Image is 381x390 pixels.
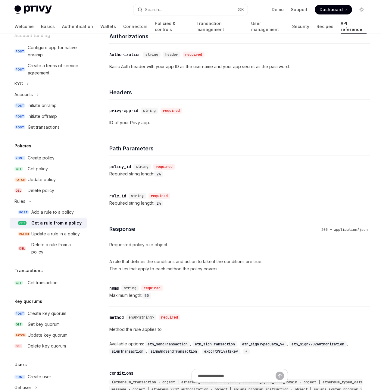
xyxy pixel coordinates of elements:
[14,333,27,338] span: PATCH
[10,163,87,174] a: GETGet policy
[192,340,240,348] div: ,
[155,19,189,34] a: Policies & controls
[14,91,33,98] div: Accounts
[28,44,83,58] div: Configure app for native onramp
[109,88,370,96] h4: Headers
[109,225,319,233] h4: Response
[14,5,52,14] img: light logo
[292,19,309,34] a: Security
[165,52,178,57] span: header
[28,113,57,120] div: Initiate offramp
[14,188,22,193] span: DEL
[14,281,23,285] span: GET
[28,342,66,350] div: Delete key quorum
[251,19,285,34] a: User management
[10,218,87,228] a: GETGet a rule from a policy
[240,341,287,347] code: eth_signTypedData_v4
[14,19,34,34] a: Welcome
[100,19,116,34] a: Wallets
[14,156,25,160] span: POST
[31,241,83,256] div: Delete a rule from a policy
[10,330,87,341] a: PATCHUpdate key quorum
[10,371,87,382] a: POSTCreate user
[289,341,347,347] code: eth_sign7702Authorization
[145,6,162,13] div: Search...
[28,279,58,286] div: Get transaction
[148,348,199,354] code: signAndSendTransaction
[31,219,82,227] div: Get a rule from a policy
[240,340,289,348] div: ,
[14,125,25,130] span: POST
[109,63,370,70] p: Basic Auth header with your app ID as the username and your app secret as the password.
[14,142,31,149] h5: Policies
[131,193,144,198] span: string
[109,258,370,272] p: A rule that defines the conditions and action to take if the conditions are true. The rules that ...
[10,277,87,288] a: GETGet transaction
[10,319,87,330] a: GETGet key quorum
[109,108,138,114] div: privy-app-id
[123,19,148,34] a: Connectors
[14,67,25,72] span: POST
[10,228,87,239] a: PATCHUpdate a rule in a policy
[10,111,87,122] a: POSTInitiate offramp
[109,241,370,248] p: Requested policy rule object.
[10,207,87,218] a: POSTAdd a rule to a policy
[109,32,370,40] h4: Authorizations
[28,187,54,194] div: Delete policy
[10,174,87,185] a: PATCHUpdate policy
[14,114,25,119] span: POST
[109,340,370,355] div: Available options:
[18,221,27,225] span: GET
[159,314,180,320] div: required
[317,19,333,34] a: Recipes
[124,286,136,291] span: string
[14,167,23,171] span: GET
[143,108,156,113] span: string
[14,198,25,205] div: Rules
[14,49,25,54] span: POST
[10,185,87,196] a: DELDelete policy
[320,7,343,13] span: Dashboard
[109,326,370,333] p: Method the rule applies to.
[192,341,237,347] code: eth_signTransaction
[109,314,124,320] div: method
[154,200,163,206] code: 24
[10,42,87,60] a: POSTConfigure app for native onramp
[14,344,22,348] span: DEL
[109,292,370,299] div: Maximum length:
[10,239,87,257] a: DELDelete a rule from a policy
[14,80,23,87] div: KYC
[319,227,370,233] div: 200 - application/json
[148,348,202,355] div: ,
[28,165,48,172] div: Get policy
[18,232,30,236] span: PATCH
[109,193,126,199] div: rule_id
[136,164,148,169] span: string
[109,52,141,58] div: Authorization
[28,154,55,162] div: Create policy
[109,119,370,126] p: ID of your Privy app.
[341,19,367,34] a: API reference
[145,341,190,347] code: eth_sendTransaction
[28,373,51,380] div: Create user
[28,102,57,109] div: Initiate onramp
[109,144,370,153] h4: Path Parameters
[31,209,74,216] div: Add a rule to a policy
[62,19,93,34] a: Authentication
[109,348,146,354] code: signTransaction
[14,322,23,327] span: GET
[148,193,170,199] div: required
[10,100,87,111] a: POSTInitiate onramp
[14,361,27,368] h5: Users
[18,210,29,215] span: POST
[238,7,244,12] span: ⌘ K
[14,267,43,274] h5: Transactions
[109,285,119,291] div: name
[142,293,151,299] code: 50
[154,171,163,177] code: 24
[10,122,87,133] a: POSTGet transactions
[28,124,60,131] div: Get transactions
[28,62,83,77] div: Create a terms of service agreement
[14,103,25,108] span: POST
[272,7,284,13] a: Demo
